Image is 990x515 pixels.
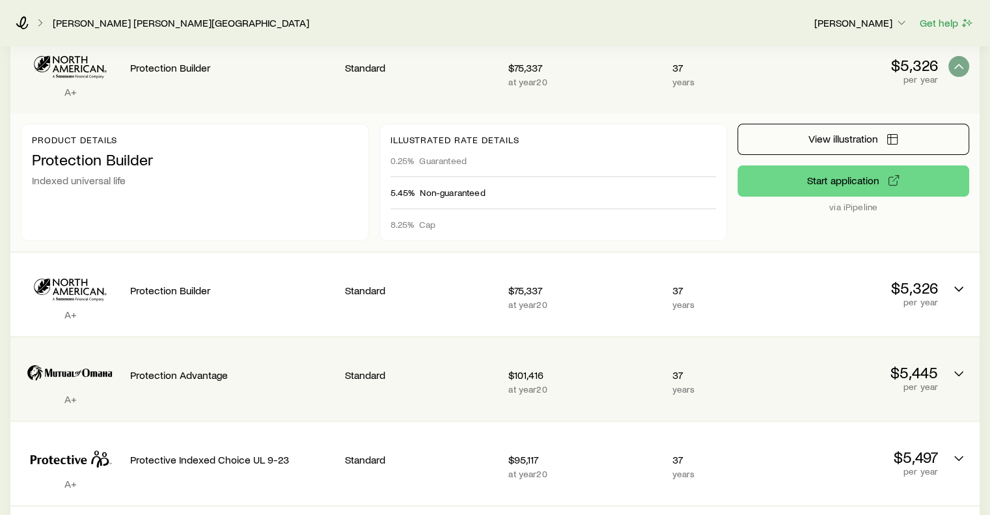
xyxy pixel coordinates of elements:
p: via iPipeline [737,202,969,212]
p: Protection Builder [130,61,335,74]
p: 37 [672,284,775,297]
span: 0.25% [391,156,415,166]
span: View illustration [808,133,878,144]
span: 5.45% [391,188,415,198]
p: years [672,77,775,87]
p: 37 [672,61,775,74]
p: years [672,299,775,310]
button: View illustration [737,124,969,155]
p: per year [785,466,938,477]
p: years [672,469,775,479]
p: $75,337 [508,61,661,74]
p: Indexed universal life [32,174,358,187]
p: A+ [21,393,120,406]
p: $5,445 [785,363,938,382]
p: years [672,384,775,395]
p: [PERSON_NAME] [814,16,908,29]
p: per year [785,382,938,392]
p: Standard [345,61,498,74]
p: Illustrated rate details [391,135,717,145]
button: via iPipeline [737,165,969,197]
p: Protection Advantage [130,369,335,382]
p: $5,326 [785,279,938,297]
button: [PERSON_NAME] [814,16,909,31]
p: per year [785,297,938,307]
p: at year 20 [508,384,661,395]
p: Protective Indexed Choice UL 9-23 [130,453,335,466]
p: per year [785,74,938,85]
p: $101,416 [508,369,661,382]
a: [PERSON_NAME] [PERSON_NAME][GEOGRAPHIC_DATA] [52,17,310,29]
p: Standard [345,369,498,382]
p: Standard [345,284,498,297]
span: Non-guaranteed [420,188,485,198]
p: A+ [21,308,120,321]
p: $95,117 [508,453,661,466]
p: at year 20 [508,469,661,479]
p: Protection Builder [32,150,358,169]
button: Get help [919,16,974,31]
p: Standard [345,453,498,466]
p: at year 20 [508,299,661,310]
p: A+ [21,477,120,490]
span: 8.25% [391,219,415,230]
p: Product details [32,135,358,145]
p: A+ [21,85,120,98]
p: $5,497 [785,448,938,466]
p: 37 [672,453,775,466]
p: $75,337 [508,284,661,297]
span: Cap [419,219,435,230]
p: $5,326 [785,56,938,74]
p: at year 20 [508,77,661,87]
span: Guaranteed [419,156,467,166]
p: Protection Builder [130,284,335,297]
p: 37 [672,369,775,382]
